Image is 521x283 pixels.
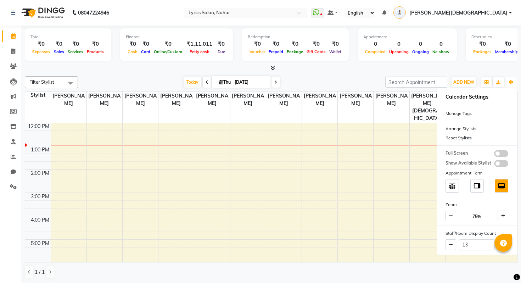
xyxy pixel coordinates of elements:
div: Manage Tags [437,109,517,118]
div: ₹0 [327,40,343,48]
div: Reset Stylists [437,133,517,143]
span: [PERSON_NAME] [266,91,302,108]
div: 4:00 PM [29,216,51,224]
span: [PERSON_NAME][DEMOGRAPHIC_DATA] [410,91,445,123]
div: 0 [387,40,410,48]
button: ADD NEW [452,77,476,87]
div: ₹0 [215,40,228,48]
span: Card [139,49,152,54]
div: Appointment [363,34,451,40]
span: Cash [126,49,139,54]
div: 0 [410,40,431,48]
span: Due [216,49,227,54]
div: Appointment Form [437,168,517,178]
div: Zoom [437,200,517,209]
div: ₹1,11,011 [184,40,215,48]
input: 2025-09-04 [233,77,268,88]
div: ₹0 [267,40,285,48]
span: 1 / 1 [35,268,45,276]
span: [PERSON_NAME] [194,91,230,108]
span: [PERSON_NAME] [374,91,409,108]
img: dock_bottom.svg [498,182,505,190]
span: Ongoing [410,49,431,54]
span: [PERSON_NAME] [87,91,122,108]
div: ₹0 [30,40,52,48]
div: 5:00 PM [29,240,51,247]
img: Ankit Jain [393,6,406,19]
span: Online/Custom [152,49,184,54]
span: [PERSON_NAME] [302,91,337,108]
span: Package [285,49,305,54]
img: table_move_above.svg [448,182,456,190]
span: [PERSON_NAME] [230,91,266,108]
span: Services [66,49,85,54]
div: ₹0 [285,40,305,48]
span: Packages [471,49,493,54]
span: Products [85,49,106,54]
div: ₹0 [126,40,139,48]
span: No show [431,49,451,54]
div: ₹0 [85,40,106,48]
span: [PERSON_NAME] [158,91,194,108]
span: [PERSON_NAME][DEMOGRAPHIC_DATA] [409,9,508,17]
span: Filter Stylist [29,79,54,85]
span: Prepaid [267,49,285,54]
span: Wallet [327,49,343,54]
img: dock_right.svg [473,182,481,190]
div: Finance [126,34,228,40]
span: ADD NEW [453,79,474,85]
span: Upcoming [387,49,410,54]
span: Voucher [248,49,267,54]
div: Staff/Room Display Count [437,229,517,238]
div: 0 [363,40,387,48]
input: Search Appointment [385,77,447,88]
span: [PERSON_NAME] [123,91,158,108]
img: logo [18,3,67,23]
div: ₹0 [152,40,184,48]
span: [PERSON_NAME] [338,91,373,108]
div: ₹0 [66,40,85,48]
span: Thu [218,79,233,85]
div: 3:00 PM [29,193,51,200]
div: Arrange Stylists [437,124,517,133]
span: [PERSON_NAME] [51,91,86,108]
span: Petty cash [188,49,211,54]
span: 75% [472,213,481,220]
b: 08047224946 [78,3,109,23]
div: ₹0 [471,40,493,48]
div: ₹0 [248,40,267,48]
span: Expenses [30,49,52,54]
div: Redemption [248,34,343,40]
div: 0 [431,40,451,48]
div: 12:00 PM [27,123,51,130]
div: ₹0 [305,40,327,48]
span: Completed [363,49,387,54]
span: Show Available Stylist [446,160,491,167]
div: Stylist [25,91,51,99]
span: Sales [52,49,66,54]
h6: Calendar Settings [437,91,517,103]
span: Full Screen [446,150,468,157]
div: ₹0 [139,40,152,48]
span: Today [184,77,201,88]
div: 1:00 PM [29,146,51,154]
div: ₹0 [52,40,66,48]
div: Total [30,34,106,40]
span: Gift Cards [305,49,327,54]
div: 2:00 PM [29,170,51,177]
